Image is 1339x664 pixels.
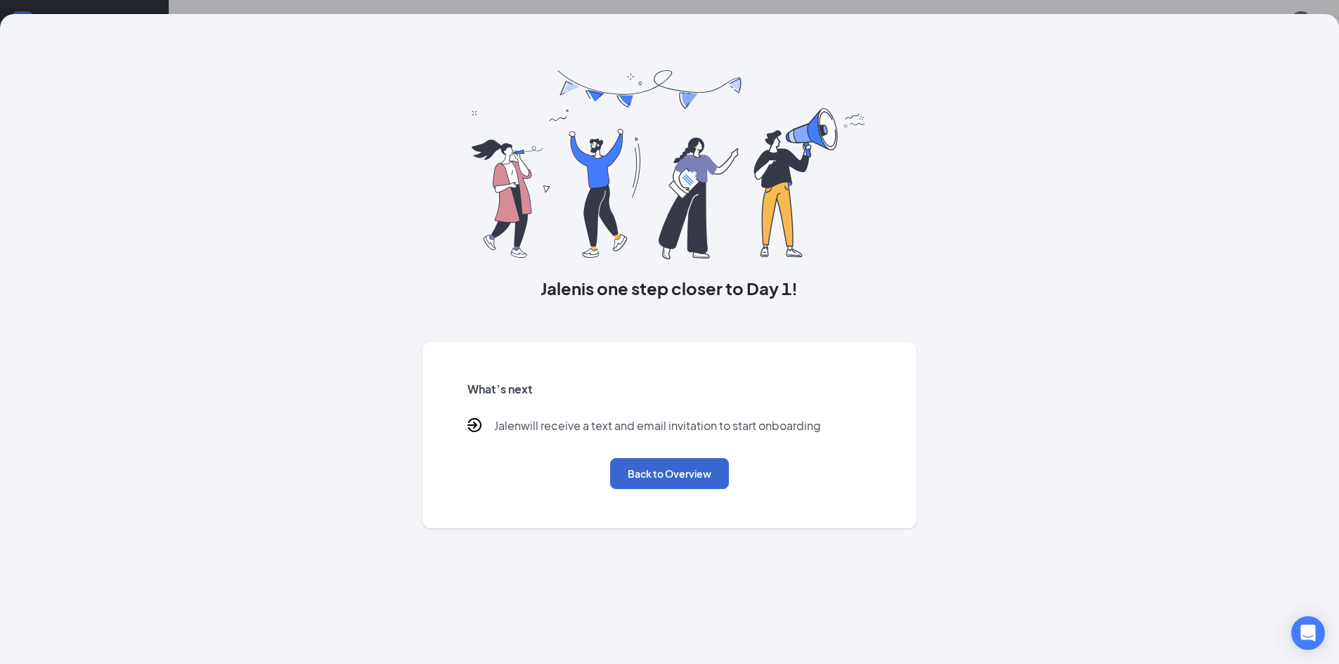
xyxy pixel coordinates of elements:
[1291,616,1325,650] div: Open Intercom Messenger
[422,276,917,300] h3: Jalen is one step closer to Day 1!
[610,458,729,489] button: Back to Overview
[472,70,867,259] img: you are all set
[494,418,821,436] p: Jalen will receive a text and email invitation to start onboarding
[467,382,872,397] h5: What’s next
